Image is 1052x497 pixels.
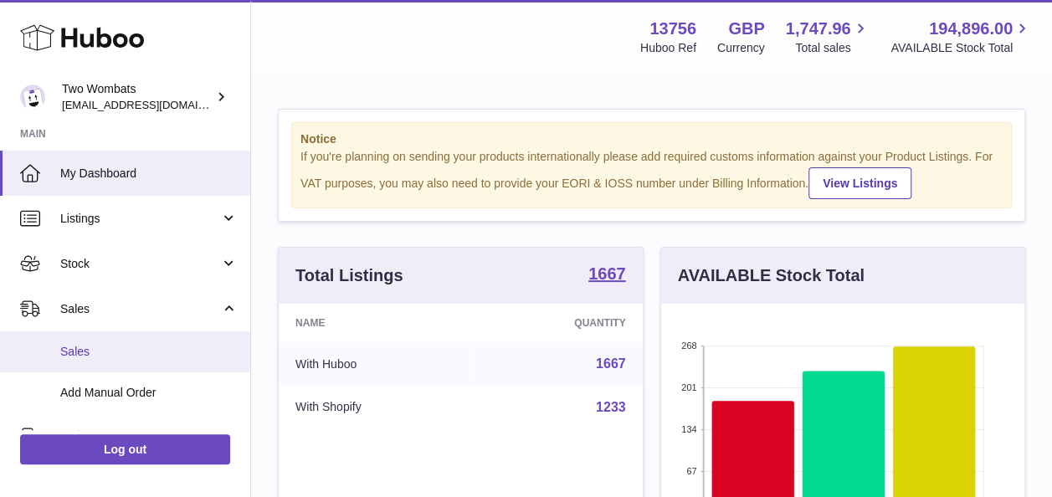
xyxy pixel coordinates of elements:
a: 1233 [596,400,626,414]
span: 1,747.96 [786,18,851,40]
a: Log out [20,434,230,464]
div: Huboo Ref [640,40,696,56]
strong: 13756 [649,18,696,40]
h3: AVAILABLE Stock Total [678,264,865,287]
span: My Dashboard [60,166,238,182]
span: Stock [60,256,220,272]
th: Quantity [475,304,642,342]
img: internalAdmin-13756@internal.huboo.com [20,85,45,110]
span: Total sales [795,40,870,56]
div: Currency [717,40,765,56]
h3: Total Listings [295,264,403,287]
a: 194,896.00 AVAILABLE Stock Total [890,18,1032,56]
text: 134 [681,424,696,434]
span: [EMAIL_ADDRESS][DOMAIN_NAME] [62,98,246,111]
div: If you're planning on sending your products internationally please add required customs informati... [300,149,1003,199]
th: Name [279,304,475,342]
text: 201 [681,382,696,392]
a: View Listings [808,167,911,199]
text: 268 [681,341,696,351]
td: With Shopify [279,386,475,429]
span: Add Manual Order [60,385,238,401]
span: Orders [60,428,220,443]
span: AVAILABLE Stock Total [890,40,1032,56]
td: With Huboo [279,342,475,386]
span: Sales [60,344,238,360]
a: 1667 [596,356,626,371]
span: Listings [60,211,220,227]
div: Two Wombats [62,81,213,113]
text: 67 [686,466,696,476]
a: 1,747.96 Total sales [786,18,870,56]
strong: GBP [728,18,764,40]
span: Sales [60,301,220,317]
a: 1667 [588,265,626,285]
strong: Notice [300,131,1003,147]
strong: 1667 [588,265,626,282]
span: 194,896.00 [929,18,1013,40]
